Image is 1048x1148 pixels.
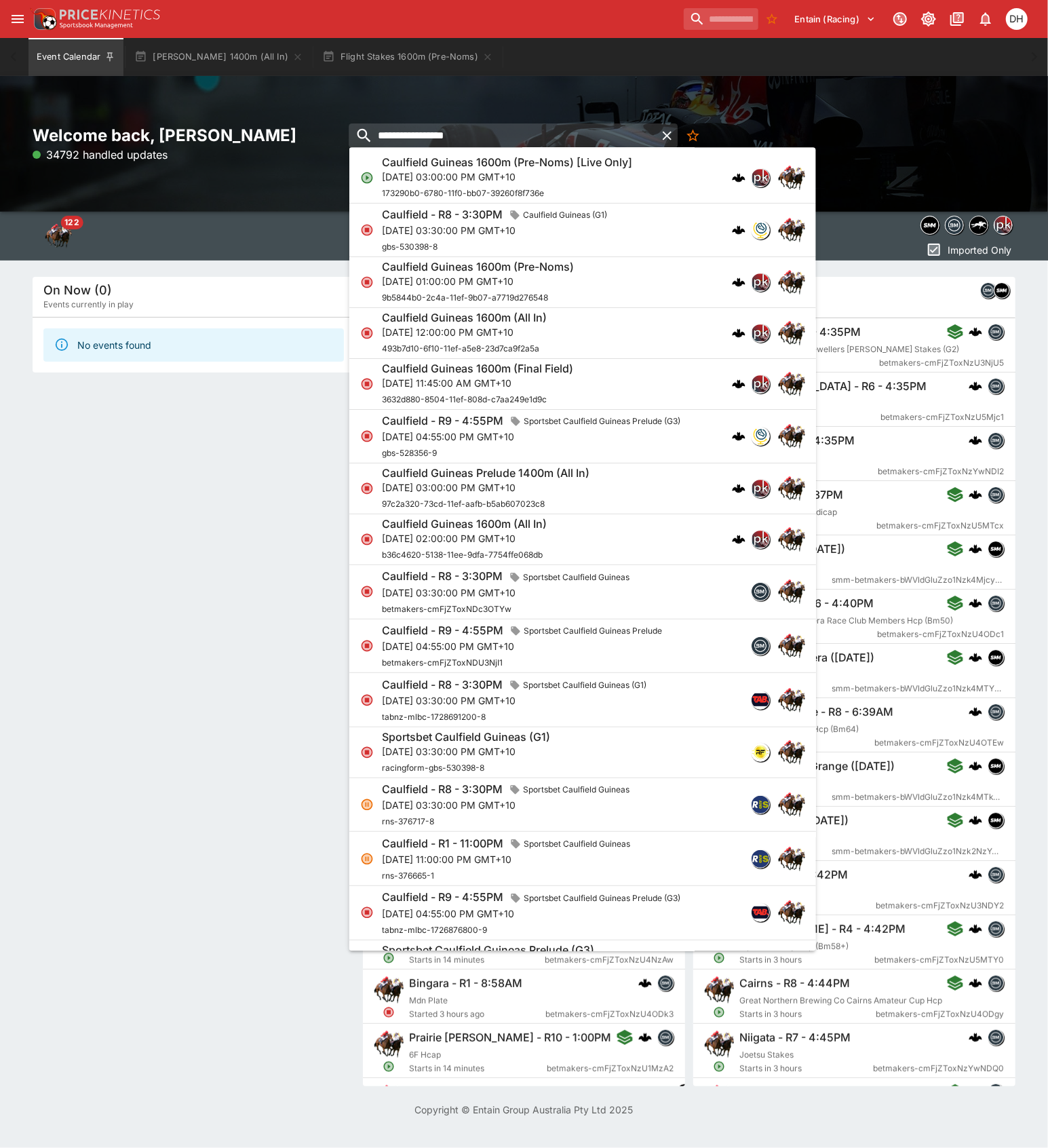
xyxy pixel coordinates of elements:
h6: Narrandera - R6 - 4:40PM [739,596,874,611]
div: tabnz [751,691,770,710]
h6: Quorn - R6 - 4:42PM [739,868,848,882]
div: betmakers [988,975,1004,991]
span: Starts in 3 hours [739,953,874,967]
h6: Caulfield Guineas 1600m (Final Field) [382,362,573,376]
img: logo-cerberus.svg [969,705,982,719]
img: logo-cerberus.svg [732,429,745,443]
svg: Closed [360,276,374,290]
img: logo-cerberus.svg [732,276,745,290]
img: horse_racing.png [374,975,404,1005]
p: [DATE] 11:00:00 PM GMT+10 [382,852,636,866]
svg: Closed [360,223,374,237]
img: betmakers.png [988,324,1003,339]
h6: SMM Roma ([DATE]) [739,542,845,556]
svg: Closed [360,326,374,340]
span: betmakers-cmFjZToxNzU4ODc1 [877,628,1004,641]
span: betmakers-cmFjZToxNzU4OTEw [874,736,1004,750]
p: [DATE] 03:00:00 PM GMT+10 [382,481,589,495]
img: logo-cerberus.svg [969,596,982,610]
svg: Closed [360,429,374,443]
img: samemeetingmulti.png [988,759,1003,773]
div: tabnz [751,904,770,923]
div: betmakers [988,866,1004,883]
div: pricekinetics [751,375,770,394]
div: cerberus [732,429,745,443]
div: racingandsports [751,849,770,868]
span: 173290b0-6780-11f0-bb07-39260f8f736e [382,188,544,198]
span: smm-betmakers-bWVldGluZzo1Nzk2NzY4MzI4MjQwMzM2MDY [832,845,1003,858]
div: betmakers [988,486,1004,503]
img: betmakers.png [752,583,769,601]
span: [PERSON_NAME] Jewellers [PERSON_NAME] Stakes (G2) [739,344,959,354]
div: cerberus [969,596,982,610]
span: Caulfield Guineas (G1) [518,209,613,223]
img: logo-cerberus.svg [732,171,745,185]
img: gbs.png [752,427,769,445]
img: logo-cerberus.svg [638,1031,652,1044]
img: horse_racing.png [374,1084,404,1113]
h6: Caulfield Guineas Prelude 1400m (All In) [382,467,589,481]
img: samemeetingmulti.png [677,1084,692,1099]
img: pricekinetics.png [752,531,769,548]
div: gbsdatafreeway [751,427,770,446]
h6: Caulfield - R8 - 3:30PM [382,782,503,797]
span: betmakers-cmFjZToxNzU3NjU5 [879,356,1004,370]
h6: Sportsbet Caulfield Guineas (G1) [382,730,550,744]
span: smm-betmakers-bWVldGluZzo1Nzk4MTk4ODA1Njg1ODcxNjY [832,790,1003,804]
p: [DATE] 03:30:00 PM GMT+10 [382,586,635,600]
div: pricekinetics [751,273,770,292]
div: betmakers [751,583,770,602]
button: [PERSON_NAME] 1400m (All In) [126,38,311,76]
span: betmakers-cmFjZToxNzU4ODk3 [545,1008,674,1021]
img: pricekinetics.png [752,324,769,342]
div: cerberus [638,976,652,990]
img: horse_racing.png [778,164,805,191]
div: pricekinetics [994,216,1013,235]
div: pricekinetics [751,530,770,549]
div: pricekinetics [751,324,770,343]
div: cerberus [732,482,745,496]
img: logo-cerberus.svg [732,533,745,546]
img: logo-cerberus.svg [969,651,982,664]
img: PriceKinetics [60,9,160,20]
div: cerberus [969,434,982,447]
div: betmakers [988,1029,1004,1046]
img: pricekinetics.png [752,169,769,187]
p: [DATE] 04:55:00 PM GMT+10 [382,640,667,654]
div: cerberus [732,326,745,340]
img: betmakers.png [988,487,1003,502]
img: betmakers.png [988,704,1003,719]
span: Great Northern Brewing Co Cairns Amateur Cup Hcp [739,995,942,1006]
span: 9b5844b0-2c4a-11ef-9b07-a7719d276548 [382,293,548,303]
h5: On Now (0) [43,282,112,298]
img: betmakers.png [658,976,673,991]
h6: SMM Narrandera ([DATE]) [739,651,874,665]
h6: Morphettville - R8 - 4:47PM [739,1085,882,1099]
span: betmakers-cmFjZToxNzU5MTY0 [874,953,1004,967]
div: samemeetingmulti [988,541,1004,557]
img: horse_racing.png [778,579,805,606]
img: racingform.png [752,744,769,761]
img: horse_racing.png [374,1029,404,1059]
span: Alpha Security Hcp (Bm58+) [739,941,849,951]
span: 493b7d10-6f10-11ef-a5e8-23d7ca9f2a5a [382,343,539,353]
p: [DATE] 04:55:00 PM GMT+10 [382,430,686,444]
img: horse_racing.png [778,687,805,714]
div: cerberus [638,1031,652,1044]
h6: Cairns - R8 - 4:44PM [739,976,850,991]
p: [DATE] 03:30:00 PM GMT+10 [382,693,652,708]
img: logo-cerberus.svg [732,223,745,237]
svg: Open [713,952,725,964]
div: betmakers [657,1029,674,1046]
div: pricekinetics [751,480,770,499]
span: Sportsbet Caulfield Guineas [518,784,635,797]
svg: Closed [360,586,374,599]
div: cerberus [969,759,982,773]
img: logo-cerberus.svg [969,868,982,881]
div: cerberus [732,377,745,391]
h6: Caulfield Guineas 1600m (All In) [382,311,547,326]
img: horse_racing.png [704,1084,734,1113]
h6: Caulfield - R1 - 11:00PM [382,837,503,851]
span: Sportsbet Caulfield Guineas [518,571,635,584]
h6: [PERSON_NAME] - R4 - 4:42PM [739,922,906,936]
